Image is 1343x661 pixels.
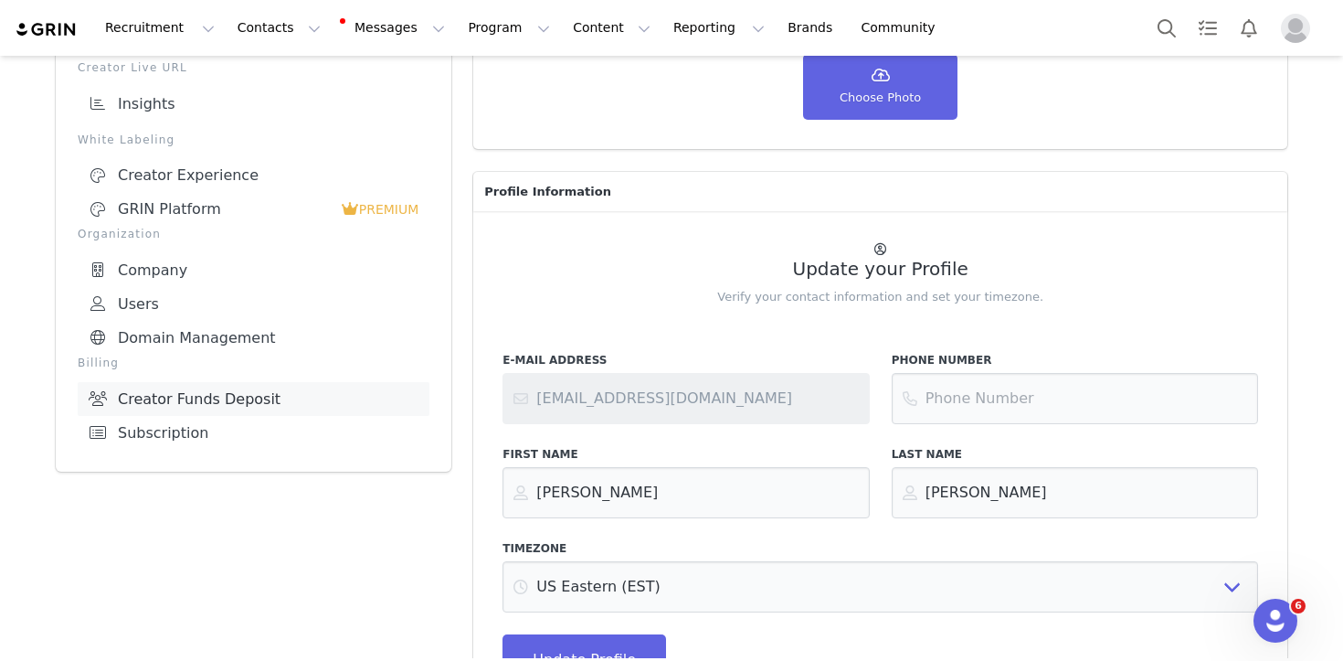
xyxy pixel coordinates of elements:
[840,89,921,107] span: Choose Photo
[1229,7,1269,48] button: Notifications
[78,253,429,287] a: Company
[502,259,1258,280] h2: Update your Profile
[1270,14,1328,43] button: Profile
[502,561,1258,613] select: Select Timezone
[502,446,869,463] label: First Name
[777,7,849,48] a: Brands
[78,192,429,226] a: GRIN Platform PREMIUM
[662,7,776,48] button: Reporting
[1253,599,1297,643] iframe: Intercom live chat
[1188,7,1228,48] a: Tasks
[78,59,429,76] p: Creator Live URL
[78,132,429,148] p: White Labeling
[1281,14,1310,43] img: placeholder-profile.jpg
[94,7,226,48] button: Recruitment
[502,373,869,424] input: Contact support or your account administrator to change your email address
[562,7,661,48] button: Content
[78,321,429,355] a: Domain Management
[78,355,429,371] p: Billing
[78,226,429,242] p: Organization
[78,416,429,450] a: Subscription
[502,288,1258,306] p: Verify your contact information and set your timezone.
[1291,599,1306,613] span: 6
[502,540,1258,557] label: Timezone
[333,7,456,48] button: Messages
[502,467,869,518] input: First Name
[78,287,429,321] a: Users
[851,7,955,48] a: Community
[892,352,1258,368] label: Phone Number
[892,373,1258,424] input: Phone Number
[78,87,429,121] a: Insights
[892,467,1258,518] input: Last Name
[15,21,79,38] img: grin logo
[78,159,429,192] a: Creator Experience
[359,202,419,217] span: PREMIUM
[78,382,429,416] a: Creator Funds Deposit
[502,352,869,368] label: E-Mail Address
[892,446,1258,463] label: Last Name
[1147,7,1187,48] button: Search
[89,166,418,185] div: Creator Experience
[227,7,332,48] button: Contacts
[484,183,611,201] span: Profile Information
[457,7,561,48] button: Program
[89,200,341,219] div: GRIN Platform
